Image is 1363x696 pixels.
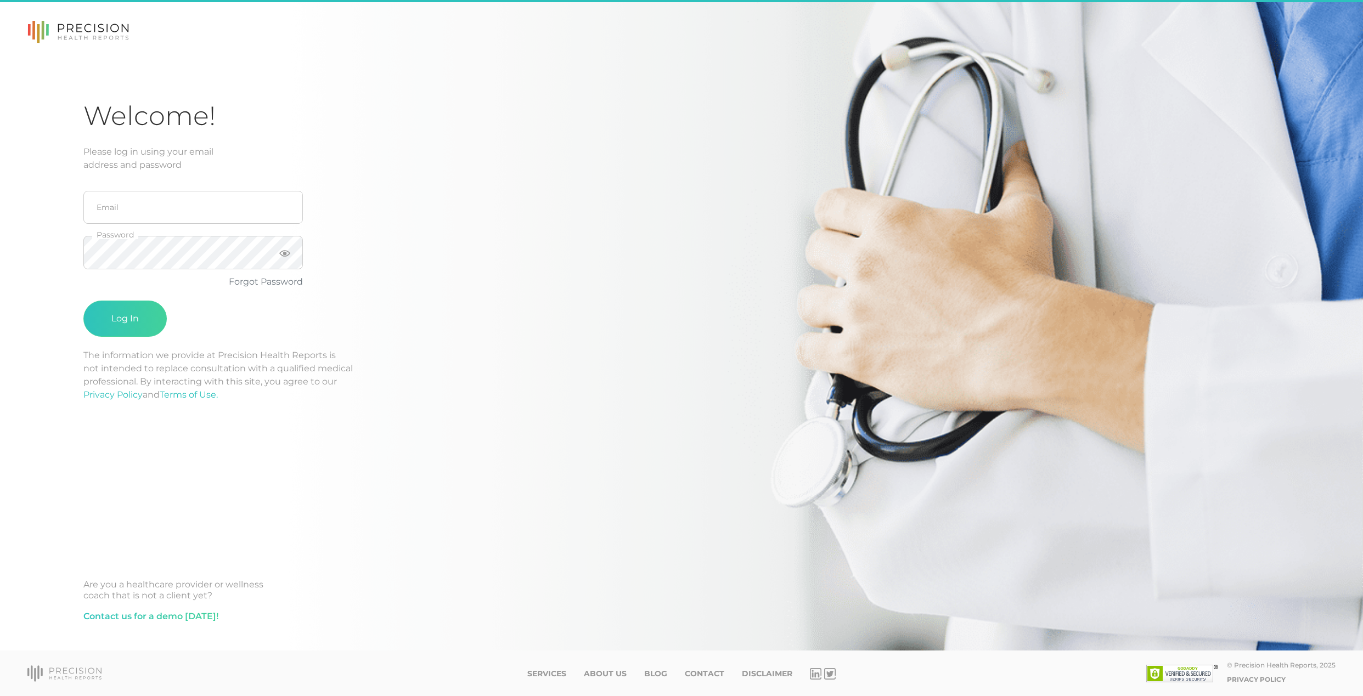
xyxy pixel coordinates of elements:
input: Email [83,191,303,224]
h1: Welcome! [83,100,1280,132]
img: SSL site seal - click to verify [1146,665,1218,682]
div: © Precision Health Reports, 2025 [1227,661,1336,669]
a: Forgot Password [229,276,303,287]
a: Contact us for a demo [DATE]! [83,610,218,623]
div: Are you a healthcare provider or wellness coach that is not a client yet? [83,579,1280,601]
a: Contact [685,669,724,678]
a: Services [527,669,566,678]
a: Privacy Policy [1227,675,1286,683]
a: Privacy Policy [83,389,143,400]
a: Terms of Use. [160,389,218,400]
a: Blog [644,669,667,678]
a: Disclaimer [742,669,792,678]
button: Log In [83,301,167,337]
a: About Us [584,669,627,678]
div: Please log in using your email address and password [83,145,1280,172]
p: The information we provide at Precision Health Reports is not intended to replace consultation wi... [83,349,1280,401]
